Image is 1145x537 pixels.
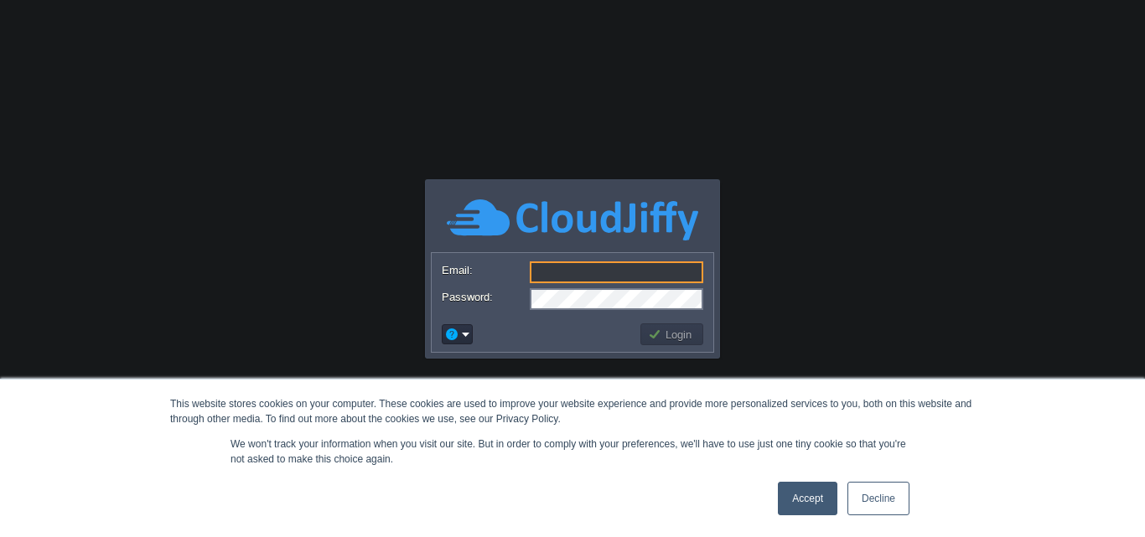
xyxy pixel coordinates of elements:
[447,197,698,243] img: CloudJiffy
[170,396,975,426] div: This website stores cookies on your computer. These cookies are used to improve your website expe...
[648,327,697,342] button: Login
[442,261,528,279] label: Email:
[778,482,837,515] a: Accept
[231,436,914,467] p: We won't track your information when you visit our site. But in order to comply with your prefere...
[847,482,909,515] a: Decline
[442,288,528,306] label: Password:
